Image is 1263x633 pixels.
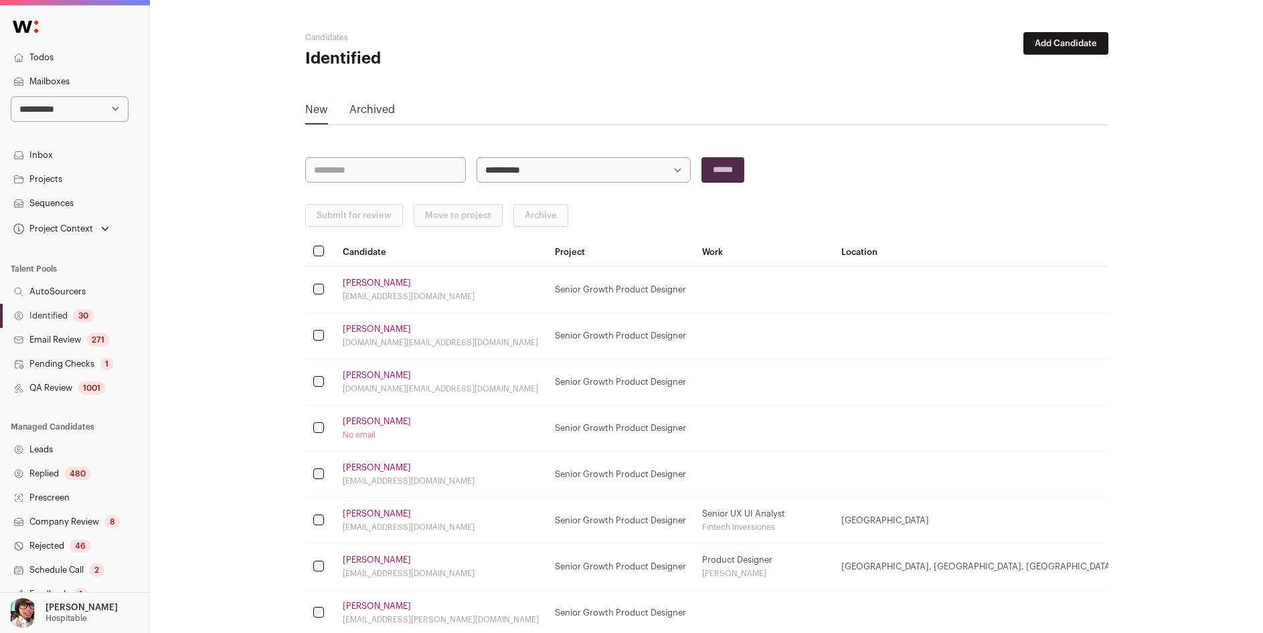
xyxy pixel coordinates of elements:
div: 271 [86,333,110,347]
h1: Identified [305,48,573,70]
div: 1 [100,357,114,371]
td: Senior Growth Product Designer [547,498,694,544]
td: Product Designer [694,544,833,590]
a: [PERSON_NAME] [343,601,411,612]
div: Project Context [11,223,93,234]
td: Senior Growth Product Designer [547,359,694,405]
a: [PERSON_NAME] [343,324,411,335]
td: Senior Growth Product Designer [547,544,694,590]
div: 1001 [78,381,106,395]
p: Hospitable [46,613,87,624]
div: 46 [70,539,91,553]
a: New [305,102,328,123]
th: Candidate [335,238,547,267]
div: 2 [89,563,104,577]
div: [EMAIL_ADDRESS][DOMAIN_NAME] [343,568,539,579]
div: [EMAIL_ADDRESS][DOMAIN_NAME] [343,476,539,486]
a: [PERSON_NAME] [343,509,411,519]
div: [EMAIL_ADDRESS][DOMAIN_NAME] [343,291,539,302]
td: Senior Growth Product Designer [547,452,694,498]
div: 30 [73,309,94,323]
td: Senior UX UI Analyst [694,498,833,544]
div: [PERSON_NAME] [702,568,825,579]
a: Archived [349,102,395,123]
div: 480 [64,467,91,480]
a: [PERSON_NAME] [343,555,411,565]
img: 14759586-medium_jpg [8,598,37,628]
td: [GEOGRAPHIC_DATA], [GEOGRAPHIC_DATA], [GEOGRAPHIC_DATA] [833,544,1122,590]
div: [DOMAIN_NAME][EMAIL_ADDRESS][DOMAIN_NAME] [343,337,539,348]
th: Location [833,238,1122,267]
div: [EMAIL_ADDRESS][DOMAIN_NAME] [343,522,539,533]
button: Add Candidate [1023,32,1108,55]
div: No email [343,430,539,440]
button: Open dropdown [5,598,120,628]
div: [DOMAIN_NAME][EMAIL_ADDRESS][DOMAIN_NAME] [343,383,539,394]
div: 1 [74,587,88,601]
p: [PERSON_NAME] [46,602,118,613]
img: Wellfound [5,13,46,40]
div: Fintech Inversiones [702,522,825,533]
a: [PERSON_NAME] [343,278,411,288]
h2: Candidates [305,32,573,43]
td: Senior Growth Product Designer [547,313,694,359]
td: Senior Growth Product Designer [547,267,694,313]
div: [EMAIL_ADDRESS][PERSON_NAME][DOMAIN_NAME] [343,614,539,625]
td: [GEOGRAPHIC_DATA] [833,498,1122,544]
th: Work [694,238,833,267]
th: Project [547,238,694,267]
td: Senior Growth Product Designer [547,405,694,452]
a: [PERSON_NAME] [343,370,411,381]
div: 8 [104,515,120,529]
button: Open dropdown [11,219,112,238]
a: [PERSON_NAME] [343,416,411,427]
a: [PERSON_NAME] [343,462,411,473]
